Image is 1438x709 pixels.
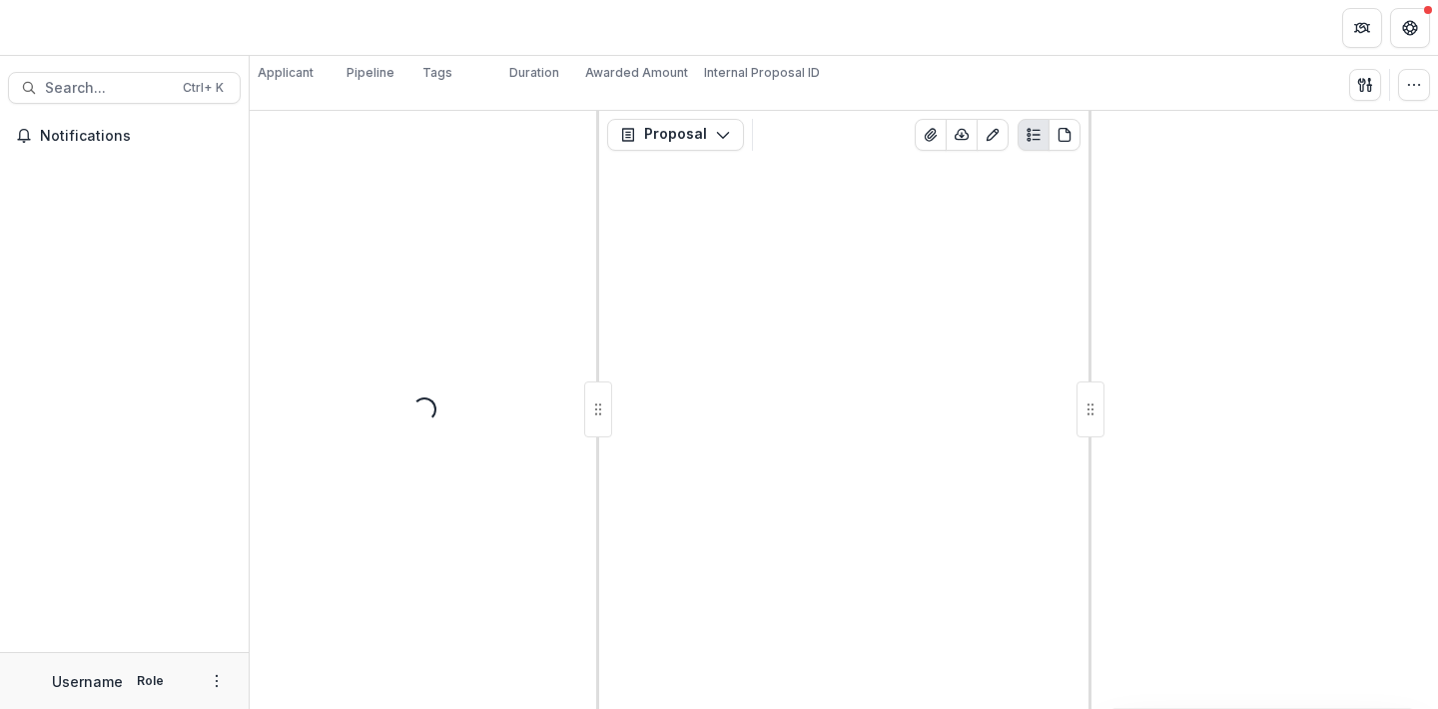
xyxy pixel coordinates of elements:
p: Applicant [258,64,314,82]
p: Awarded Amount [585,64,688,82]
button: Get Help [1390,8,1430,48]
span: Search... [45,80,171,97]
button: Partners [1342,8,1382,48]
button: Proposal [607,119,744,151]
p: Username [52,671,123,692]
div: Ctrl + K [179,77,228,99]
p: Duration [509,64,559,82]
button: Plaintext view [1018,119,1050,151]
p: Pipeline [347,64,394,82]
button: Edit as form [977,119,1009,151]
p: Role [131,672,170,690]
button: Search... [8,72,241,104]
p: Tags [422,64,452,82]
button: View Attached Files [915,119,947,151]
button: PDF view [1049,119,1080,151]
button: More [205,669,229,693]
p: Internal Proposal ID [704,64,820,82]
span: Notifications [40,128,233,145]
button: Notifications [8,120,241,152]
